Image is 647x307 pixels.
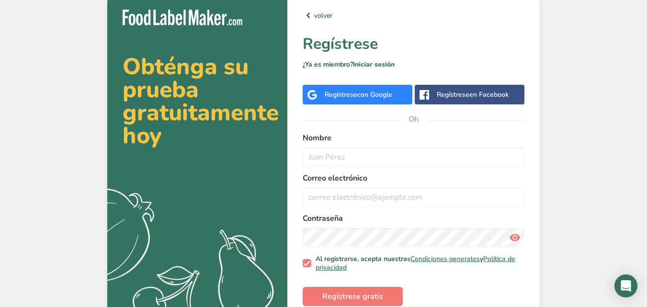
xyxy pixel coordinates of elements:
[303,173,367,183] font: Correo electrónico
[303,188,524,207] input: correo electrónico@ejemplo.com
[437,90,469,99] font: Regístrese
[303,60,353,69] font: ¿Ya es miembro?
[123,10,242,25] img: Fabricante de etiquetas para alimentos
[303,34,378,54] font: Regístrese
[410,254,480,263] a: Condiciones generales
[314,11,332,20] font: volver
[303,133,331,143] font: Nombre
[303,213,343,224] font: Contraseña
[303,287,403,306] button: Regístrese gratis
[357,90,392,99] font: con Google
[325,90,357,99] font: Regístrese
[123,74,279,128] font: prueba gratuitamente
[316,254,410,263] font: Al registrarse, acepta nuestras
[303,10,524,21] a: volver
[480,254,483,263] font: y
[303,148,524,167] input: Juan Pérez
[614,274,637,297] div: Open Intercom Messenger
[316,254,515,272] a: Política de privacidad
[322,291,383,302] font: Regístrese gratis
[409,114,419,125] font: Oh
[123,51,249,82] font: Obténga su
[353,60,395,69] a: Iniciar sesión
[469,90,509,99] font: en Facebook
[123,120,162,151] font: hoy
